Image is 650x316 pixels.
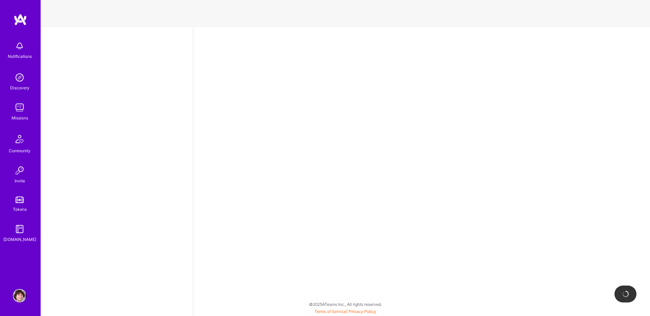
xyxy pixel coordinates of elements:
[621,290,630,298] img: loading
[315,309,376,314] span: |
[13,101,26,114] img: teamwork
[16,197,24,203] img: tokens
[41,296,650,313] div: © 2025 ATeams Inc., All rights reserved.
[8,53,32,60] div: Notifications
[12,131,28,147] img: Community
[14,14,27,26] img: logo
[12,114,28,121] div: Missions
[315,309,346,314] a: Terms of Service
[10,84,29,91] div: Discovery
[349,309,376,314] a: Privacy Policy
[15,177,25,184] div: Invite
[13,39,26,53] img: bell
[13,71,26,84] img: discovery
[3,236,36,243] div: [DOMAIN_NAME]
[13,289,26,302] img: User Avatar
[11,289,28,302] a: User Avatar
[13,206,27,213] div: Tokens
[13,222,26,236] img: guide book
[13,164,26,177] img: Invite
[9,147,30,154] div: Community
